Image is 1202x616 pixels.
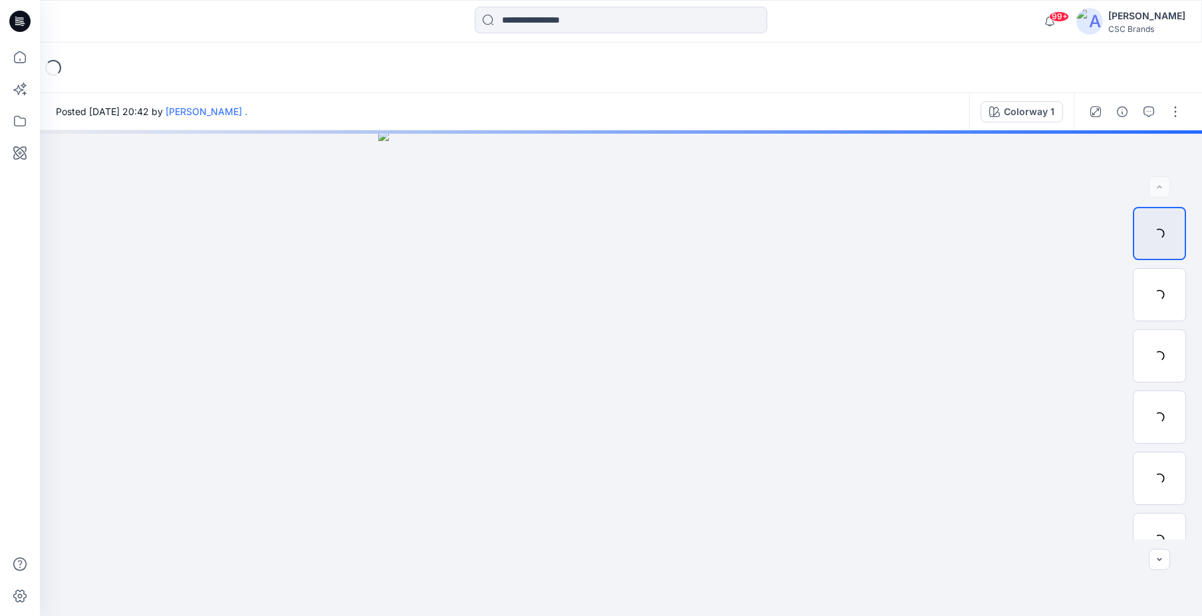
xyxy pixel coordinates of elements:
[1049,11,1069,22] span: 99+
[56,104,247,118] span: Posted [DATE] 20:42 by
[1112,101,1133,122] button: Details
[1076,8,1103,35] img: avatar
[166,106,247,117] a: [PERSON_NAME] .
[378,130,864,616] img: eyJhbGciOiJIUzI1NiIsImtpZCI6IjAiLCJzbHQiOiJzZXMiLCJ0eXAiOiJKV1QifQ.eyJkYXRhIjp7InR5cGUiOiJzdG9yYW...
[1004,104,1054,119] div: Colorway 1
[981,101,1063,122] button: Colorway 1
[1108,8,1185,24] div: [PERSON_NAME]
[1108,24,1185,34] div: CSC Brands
